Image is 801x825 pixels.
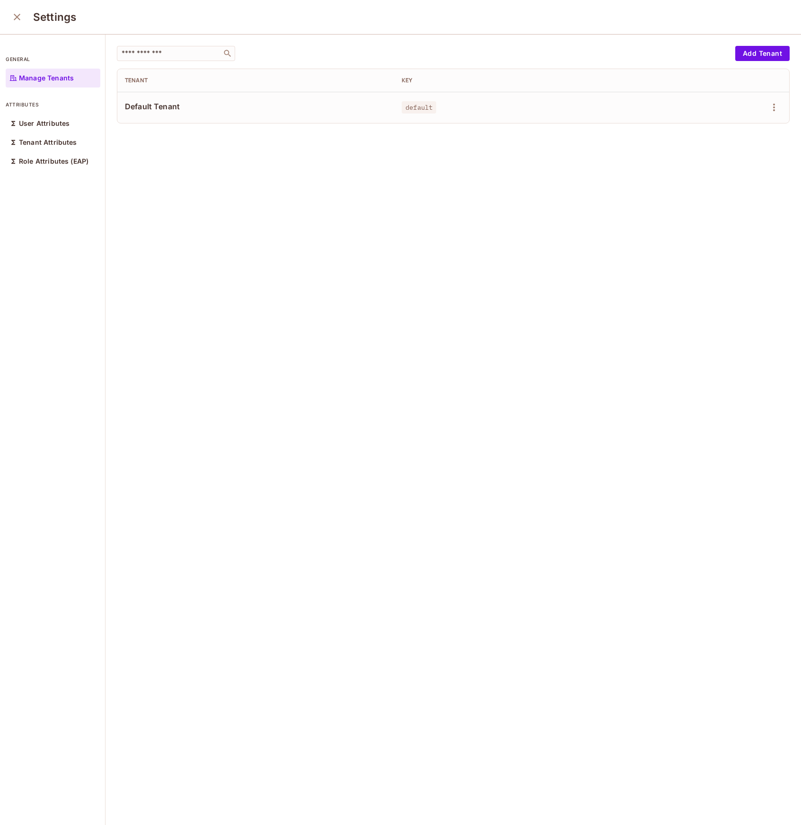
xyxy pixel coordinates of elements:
[19,139,77,146] p: Tenant Attributes
[19,120,70,127] p: User Attributes
[19,158,88,165] p: Role Attributes (EAP)
[402,77,663,84] div: Key
[402,101,436,114] span: default
[125,101,387,112] span: Default Tenant
[33,10,76,24] h3: Settings
[8,8,26,26] button: close
[6,55,100,63] p: general
[19,74,74,82] p: Manage Tenants
[6,101,100,108] p: attributes
[125,77,387,84] div: Tenant
[735,46,790,61] button: Add Tenant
